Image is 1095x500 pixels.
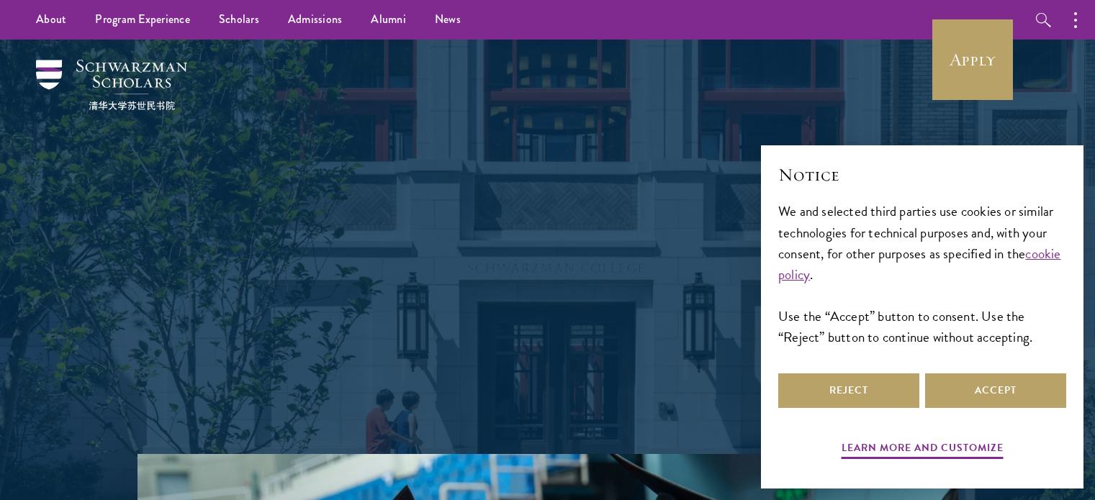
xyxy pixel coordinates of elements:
div: We and selected third parties use cookies or similar technologies for technical purposes and, wit... [778,201,1066,347]
button: Reject [778,373,919,408]
img: Schwarzman Scholars [36,60,187,110]
a: Apply [932,19,1013,100]
h2: Notice [778,163,1066,187]
button: Learn more and customize [842,439,1004,461]
a: cookie policy [778,243,1061,285]
button: Accept [925,373,1066,408]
